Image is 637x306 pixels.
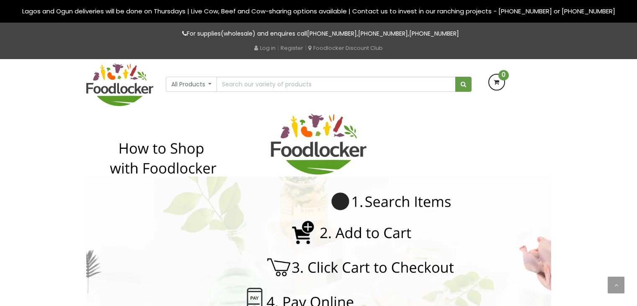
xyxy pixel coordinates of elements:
a: [PHONE_NUMBER] [409,29,459,38]
a: [PHONE_NUMBER] [307,29,357,38]
p: For supplies(wholesale) and enquires call , , [86,29,551,39]
span: | [277,44,279,52]
a: Log in [254,44,276,52]
button: All Products [166,77,217,92]
span: | [305,44,307,52]
span: Lagos and Ogun deliveries will be done on Thursdays | Live Cow, Beef and Cow-sharing options avai... [22,7,615,16]
input: Search our variety of products [217,77,455,92]
img: FoodLocker [86,63,153,106]
a: Foodlocker Discount Club [308,44,383,52]
a: [PHONE_NUMBER] [358,29,408,38]
a: Register [281,44,303,52]
span: 0 [498,70,509,80]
